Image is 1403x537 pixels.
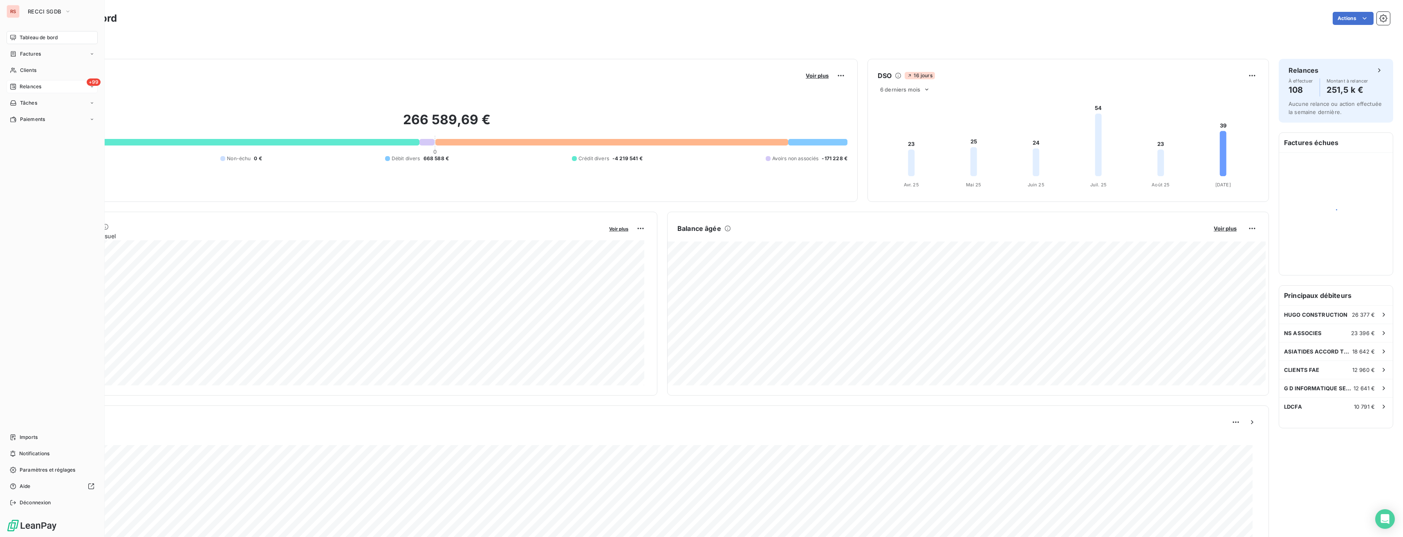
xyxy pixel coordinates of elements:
[1284,385,1354,392] span: G D INFORMATIQUE SERVICES
[607,225,631,232] button: Voir plus
[28,8,61,15] span: RECCI SGDB
[20,99,37,107] span: Tâches
[1327,78,1368,83] span: Montant à relancer
[612,155,643,162] span: -4 219 541 €
[1279,286,1393,305] h6: Principaux débiteurs
[1352,348,1375,355] span: 18 642 €
[1279,133,1393,152] h6: Factures échues
[1284,348,1352,355] span: ASIATIDES ACCORD TRANSACT
[1327,83,1368,96] h4: 251,5 k €
[609,226,628,232] span: Voir plus
[7,480,98,493] a: Aide
[1289,101,1382,115] span: Aucune relance ou action effectuée la semaine dernière.
[1354,403,1375,410] span: 10 791 €
[1152,182,1170,188] tspan: Août 25
[424,155,449,162] span: 668 588 €
[20,116,45,123] span: Paiements
[1351,330,1375,336] span: 23 396 €
[1090,182,1107,188] tspan: Juil. 25
[20,499,51,506] span: Déconnexion
[1284,367,1320,373] span: CLIENTS FAE
[905,72,935,79] span: 16 jours
[1211,225,1239,232] button: Voir plus
[904,182,919,188] tspan: Avr. 25
[20,483,31,490] span: Aide
[1352,367,1375,373] span: 12 960 €
[87,78,101,86] span: +99
[878,71,892,81] h6: DSO
[227,155,251,162] span: Non-échu
[578,155,609,162] span: Crédit divers
[1289,78,1313,83] span: À effectuer
[20,83,41,90] span: Relances
[772,155,819,162] span: Avoirs non associés
[1375,509,1395,529] div: Open Intercom Messenger
[677,224,721,233] h6: Balance âgée
[254,155,262,162] span: 0 €
[19,450,49,457] span: Notifications
[1215,182,1231,188] tspan: [DATE]
[1354,385,1375,392] span: 12 641 €
[20,34,58,41] span: Tableau de bord
[433,148,437,155] span: 0
[1352,311,1375,318] span: 26 377 €
[1333,12,1374,25] button: Actions
[806,72,829,79] span: Voir plus
[7,5,20,18] div: RS
[20,50,41,58] span: Factures
[966,182,981,188] tspan: Mai 25
[1214,225,1237,232] span: Voir plus
[20,434,38,441] span: Imports
[1284,330,1322,336] span: NS ASSOCIES
[46,112,847,136] h2: 266 589,69 €
[880,86,920,93] span: 6 derniers mois
[20,67,36,74] span: Clients
[1028,182,1044,188] tspan: Juin 25
[20,466,75,474] span: Paramètres et réglages
[392,155,420,162] span: Débit divers
[7,519,57,532] img: Logo LeanPay
[822,155,847,162] span: -171 228 €
[803,72,831,79] button: Voir plus
[46,232,603,240] span: Chiffre d'affaires mensuel
[1284,311,1348,318] span: HUGO CONSTRUCTION
[1284,403,1302,410] span: LDCFA
[1289,83,1313,96] h4: 108
[1289,65,1318,75] h6: Relances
